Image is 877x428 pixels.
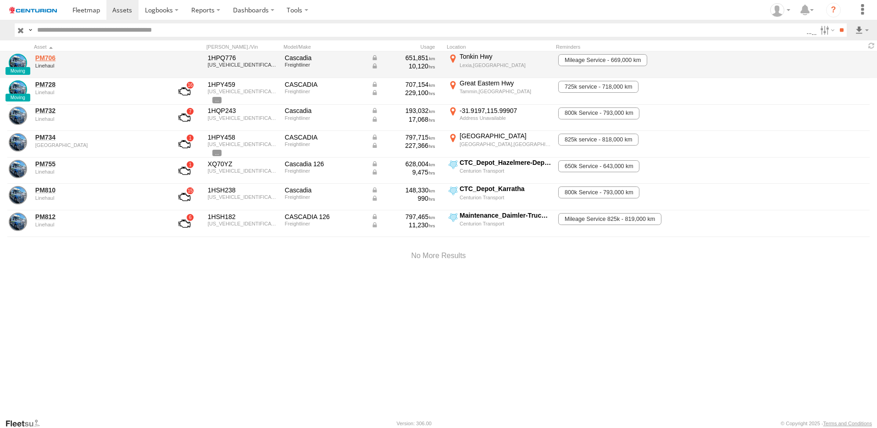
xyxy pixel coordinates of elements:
[460,211,551,220] div: Maintenance_Daimler-Trucks-[GEOGRAPHIC_DATA]
[447,106,552,130] label: Click to View Current Location
[558,54,647,66] span: Mileage Service - 669,000 km
[447,211,552,236] label: Click to View Current Location
[285,133,365,141] div: CASCADIA
[447,158,552,183] label: Click to View Current Location
[283,44,366,50] div: Model/Make
[208,80,278,89] div: 1HPY459
[447,52,552,77] label: Click to View Current Location
[371,115,435,124] div: Data from Vehicle CANbus
[285,107,365,115] div: Cascadia
[460,141,551,147] div: [GEOGRAPHIC_DATA],[GEOGRAPHIC_DATA]
[285,168,365,174] div: Freightliner
[285,54,365,62] div: Cascadia
[35,107,161,115] a: PM732
[35,142,161,148] div: undefined
[35,133,161,141] a: PM734
[487,107,517,114] span: 115.99907
[854,23,870,37] label: Export results as...
[35,116,161,122] div: undefined
[460,88,551,95] div: Tammin,[GEOGRAPHIC_DATA]
[35,186,161,194] a: PM810
[371,80,435,89] div: Data from Vehicle CANbus
[9,213,27,231] a: View Asset Details
[35,90,161,95] div: undefined
[35,222,161,227] div: undefined
[371,62,435,70] div: Data from Vehicle CANbus
[371,194,435,203] div: Data from Vehicle CANbus
[208,168,278,174] div: 1FVJHYD13NLNN4934
[397,421,432,426] div: Version: 306.00
[781,421,872,426] div: © Copyright 2025 -
[167,133,201,155] a: View Asset with Fault/s
[285,213,365,221] div: CASCADIA 126
[816,23,836,37] label: Search Filter Options
[212,97,222,103] span: View Asset Details to show all tags
[447,132,552,157] label: Click to View Current Location
[208,133,278,141] div: 1HPY458
[285,62,365,68] div: Freightliner
[9,80,27,99] a: View Asset Details
[35,80,161,89] a: PM728
[208,194,278,200] div: 1FVJHYD1XNLNB4443
[460,168,551,174] div: Centurion Transport
[371,141,435,150] div: Data from Vehicle CANbus
[460,107,487,114] span: -31.9197
[206,44,280,50] div: [PERSON_NAME]./Vin
[447,79,552,104] label: Click to View Current Location
[208,186,278,194] div: 1HSH238
[371,107,435,115] div: Data from Vehicle CANbus
[558,213,661,225] span: Mileage Service 825k - 819,000 km
[447,44,552,50] div: Location
[460,185,551,193] div: CTC_Depot_Karratha
[285,160,365,168] div: Cascadia 126
[208,62,278,68] div: 1FVJHYD11NLNB4427
[371,213,435,221] div: Data from Vehicle CANbus
[167,80,201,102] a: View Asset with Fault/s
[823,421,872,426] a: Terms and Conditions
[460,79,551,87] div: Great Eastern Hwy
[285,221,365,226] div: Freightliner
[208,141,278,147] div: 1FVJHYD10NLNB4452
[208,89,278,94] div: 1FVJHYD15NLNB4432
[556,44,703,50] div: Reminders
[460,158,551,167] div: CTC_Depot_Hazelmere-Depot-1
[167,107,201,129] a: View Asset with Fault/s
[285,115,365,121] div: Freightliner
[9,160,27,178] a: View Asset Details
[35,160,161,168] a: PM755
[371,168,435,176] div: Data from Vehicle CANbus
[371,54,435,62] div: Data from Vehicle CANbus
[212,150,222,156] span: View Asset Details to show all tags
[558,134,638,146] span: 825k service - 818,000 km
[208,54,278,62] div: 1HPQ776
[371,133,435,141] div: Data from Vehicle CANbus
[460,52,551,61] div: Tonkin Hwy
[5,419,47,428] a: Visit our Website
[35,63,161,68] div: undefined
[826,3,841,17] i: ?
[9,54,27,72] a: View Asset Details
[9,7,57,13] img: logo.svg
[460,220,551,227] div: Centurion Transport
[558,186,639,198] span: 800k Service - 793,000 km
[167,213,201,235] a: View Asset with Fault/s
[35,195,161,201] div: undefined
[9,186,27,204] a: View Asset Details
[460,194,551,201] div: Centurion Transport
[9,133,27,152] a: View Asset Details
[208,107,278,115] div: 1HQP243
[208,213,278,221] div: 1HSH182
[371,186,435,194] div: Data from Vehicle CANbus
[285,141,365,147] div: Freightliner
[167,186,201,208] a: View Asset with Fault/s
[35,213,161,221] a: PM812
[371,221,435,229] div: Data from Vehicle CANbus
[9,107,27,125] a: View Asset Details
[285,194,365,200] div: Freightliner
[866,41,877,50] span: Refresh
[447,185,552,209] label: Click to View Current Location
[208,221,278,226] div: 1FVJHYD15NLNJ1938
[558,107,639,119] span: 800k Service - 793,000 km
[558,160,639,172] span: 650k Service - 643,000 km
[558,81,638,93] span: 725k service - 718,000 km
